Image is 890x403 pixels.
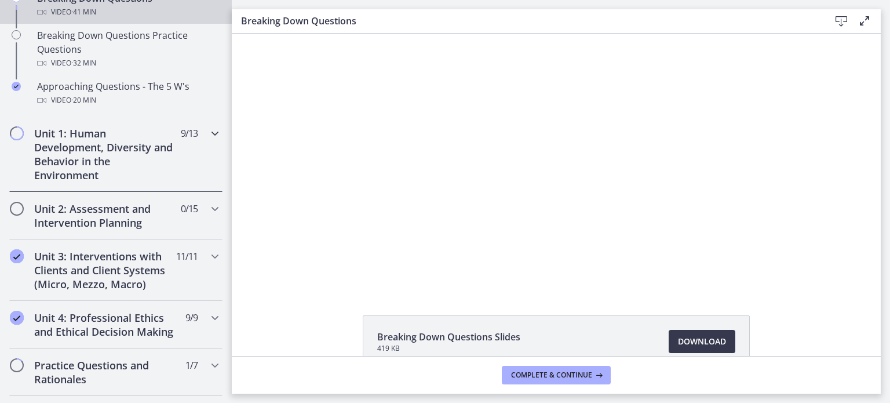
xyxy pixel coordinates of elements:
[71,56,96,70] span: · 32 min
[176,249,198,263] span: 11 / 11
[34,358,176,386] h2: Practice Questions and Rationales
[232,34,881,289] iframe: Video Lesson
[181,202,198,216] span: 0 / 15
[12,82,21,91] i: Completed
[511,371,592,380] span: Complete & continue
[241,14,811,28] h3: Breaking Down Questions
[377,330,520,344] span: Breaking Down Questions Slides
[669,330,735,353] a: Download
[34,202,176,230] h2: Unit 2: Assessment and Intervention Planning
[34,311,176,339] h2: Unit 4: Professional Ethics and Ethical Decision Making
[34,249,176,291] h2: Unit 3: Interventions with Clients and Client Systems (Micro, Mezzo, Macro)
[34,126,176,182] h2: Unit 1: Human Development, Diversity and Behavior in the Environment
[377,344,520,353] span: 419 KB
[185,311,198,325] span: 9 / 9
[185,358,198,372] span: 1 / 7
[10,249,24,263] i: Completed
[37,5,218,19] div: Video
[71,5,96,19] span: · 41 min
[37,56,218,70] div: Video
[181,126,198,140] span: 9 / 13
[71,93,96,107] span: · 20 min
[10,311,24,325] i: Completed
[37,79,218,107] div: Approaching Questions - The 5 W's
[678,335,726,348] span: Download
[37,93,218,107] div: Video
[37,28,218,70] div: Breaking Down Questions Practice Questions
[502,366,611,384] button: Complete & continue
